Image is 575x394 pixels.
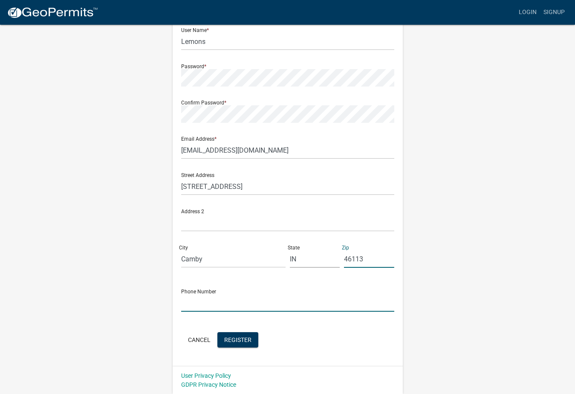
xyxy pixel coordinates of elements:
[515,4,540,20] a: Login
[181,372,231,379] a: User Privacy Policy
[181,332,217,348] button: Cancel
[224,336,251,343] span: Register
[181,381,236,388] a: GDPR Privacy Notice
[540,4,568,20] a: Signup
[217,332,258,348] button: Register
